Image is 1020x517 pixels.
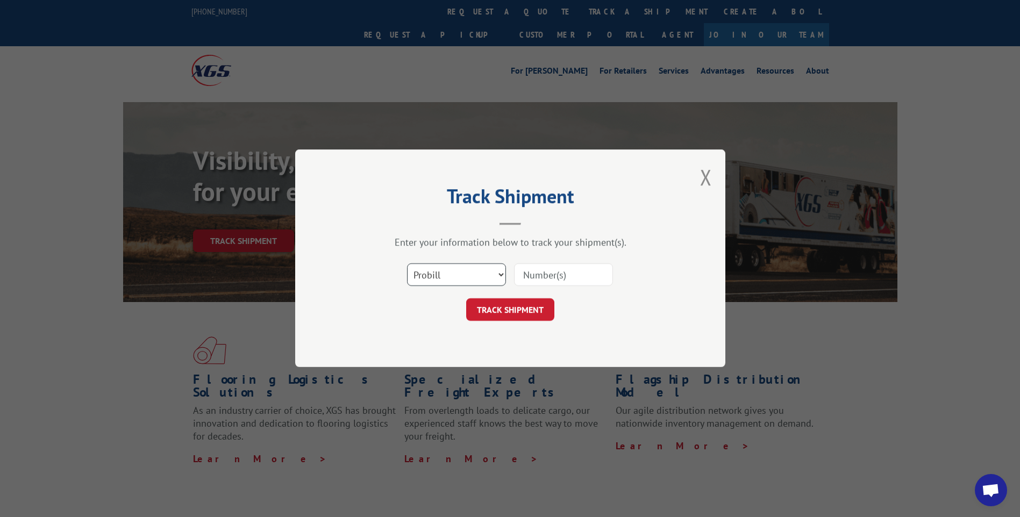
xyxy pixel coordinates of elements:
[466,299,554,321] button: TRACK SHIPMENT
[700,163,712,191] button: Close modal
[514,264,613,286] input: Number(s)
[349,236,672,249] div: Enter your information below to track your shipment(s).
[975,474,1007,506] div: Open chat
[349,189,672,209] h2: Track Shipment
